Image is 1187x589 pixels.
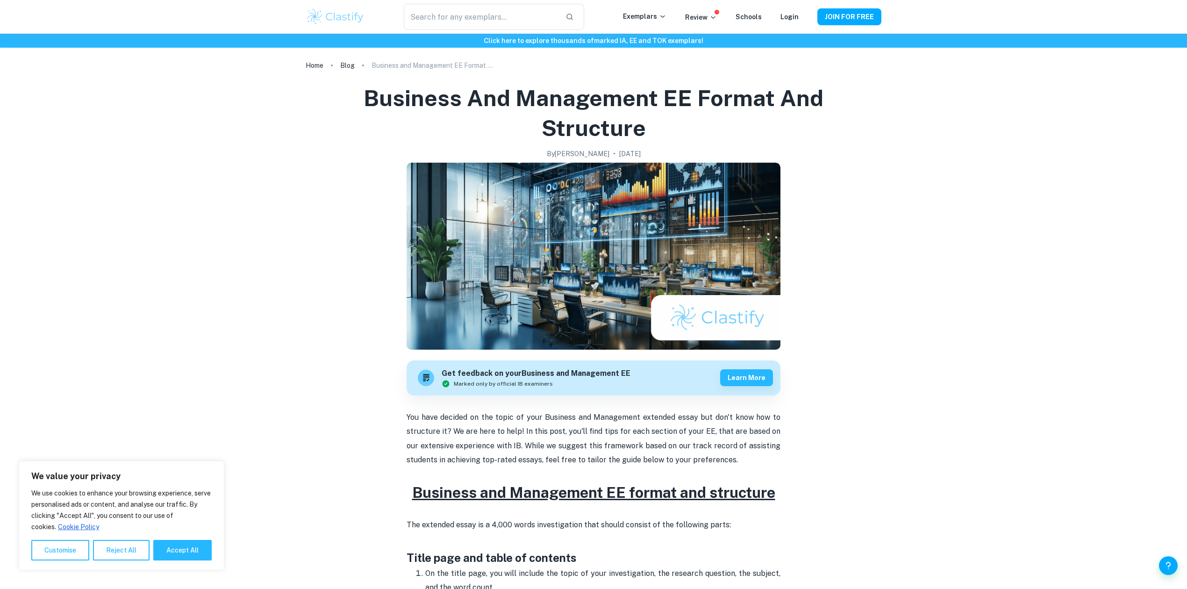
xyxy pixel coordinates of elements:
button: Learn more [720,369,773,386]
button: Accept All [153,540,212,560]
strong: Title page and table of contents [407,551,577,564]
h2: [DATE] [619,149,641,159]
button: Help and Feedback [1159,556,1178,575]
button: Reject All [93,540,150,560]
button: Customise [31,540,89,560]
span: Marked only by official IB examiners [454,380,553,388]
p: The extended essay is a 4,000 words investigation that should consist of the following parts: [407,504,780,532]
input: Search for any exemplars... [404,4,558,30]
p: Business and Management EE Format and Structure [372,60,493,71]
p: • [613,149,615,159]
u: Business and Management EE format and structure [412,484,775,501]
a: Schools [736,13,762,21]
h1: Business and Management EE Format and Structure [317,83,870,143]
p: We use cookies to enhance your browsing experience, serve personalised ads or content, and analys... [31,488,212,532]
p: Review [685,12,717,22]
p: You have decided on the topic of your Business and Management extended essay but don't know how t... [407,410,780,481]
h6: Get feedback on your Business and Management EE [442,368,630,380]
a: Login [780,13,799,21]
h6: Click here to explore thousands of marked IA, EE and TOK exemplars ! [2,36,1185,46]
button: JOIN FOR FREE [817,8,881,25]
a: Blog [340,59,355,72]
a: Cookie Policy [57,523,100,531]
img: Clastify logo [306,7,365,26]
p: Exemplars [623,11,666,22]
div: We value your privacy [19,461,224,570]
p: We value your privacy [31,471,212,482]
img: Business and Management EE Format and Structure cover image [407,163,780,350]
a: Home [306,59,323,72]
a: Get feedback on yourBusiness and Management EEMarked only by official IB examinersLearn more [407,360,780,395]
h2: By [PERSON_NAME] [547,149,609,159]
